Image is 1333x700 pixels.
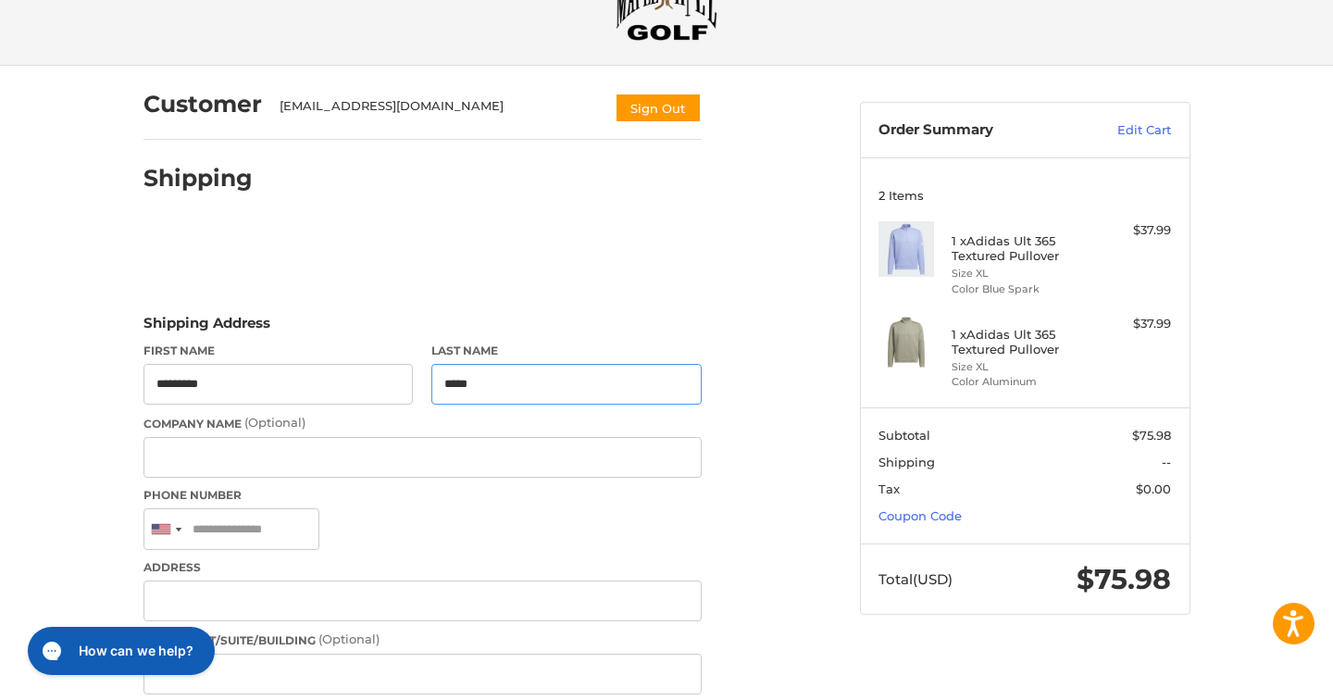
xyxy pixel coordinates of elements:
[143,343,414,359] label: First Name
[280,97,596,123] div: [EMAIL_ADDRESS][DOMAIN_NAME]
[878,481,900,496] span: Tax
[144,509,187,549] div: United States: +1
[952,327,1093,357] h4: 1 x Adidas Ult 365 Textured Pullover
[19,620,220,681] iframe: Gorgias live chat messenger
[878,428,930,443] span: Subtotal
[952,266,1093,281] li: Size XL
[1078,121,1171,140] a: Edit Cart
[143,164,253,193] h2: Shipping
[878,570,953,588] span: Total (USD)
[952,281,1093,297] li: Color Blue Spark
[1136,481,1171,496] span: $0.00
[1132,428,1171,443] span: $75.98
[878,455,935,469] span: Shipping
[318,631,380,646] small: (Optional)
[143,559,702,576] label: Address
[143,487,702,504] label: Phone Number
[878,188,1171,203] h3: 2 Items
[615,93,702,123] button: Sign Out
[1077,562,1171,596] span: $75.98
[1162,455,1171,469] span: --
[878,508,962,523] a: Coupon Code
[878,121,1078,140] h3: Order Summary
[143,414,702,432] label: Company Name
[143,313,270,343] legend: Shipping Address
[952,233,1093,264] h4: 1 x Adidas Ult 365 Textured Pullover
[952,374,1093,390] li: Color Aluminum
[244,415,305,430] small: (Optional)
[143,631,702,649] label: Apartment/Suite/Building
[143,90,262,119] h2: Customer
[1098,221,1171,240] div: $37.99
[952,359,1093,375] li: Size XL
[1098,315,1171,333] div: $37.99
[431,343,702,359] label: Last Name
